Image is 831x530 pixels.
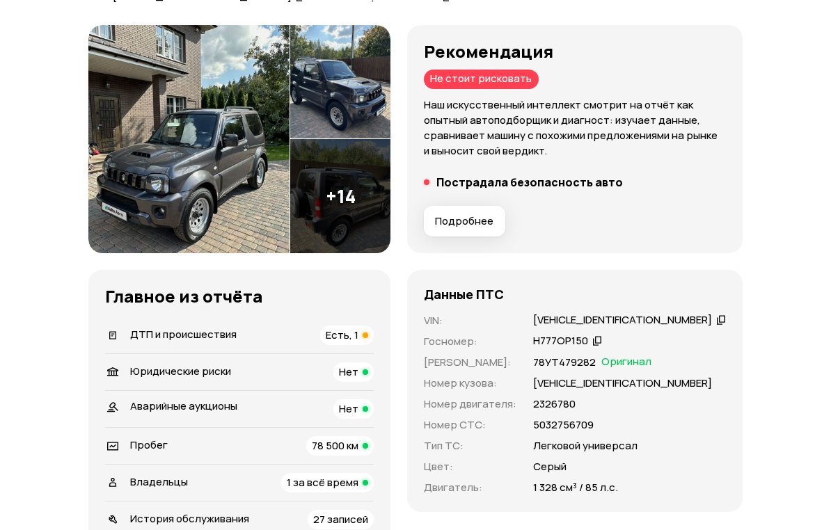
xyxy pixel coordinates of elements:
p: 2326780 [533,396,576,412]
p: Номер двигателя : [424,396,516,412]
div: Не стоит рисковать [424,70,539,89]
span: ДТП и происшествия [130,327,237,342]
p: 5032756709 [533,417,594,433]
span: Аварийные аукционы [130,399,237,413]
span: Подробнее [435,214,493,228]
p: Тип ТС : [424,438,516,453]
p: [VEHICLE_IDENTIFICATION_NUMBER] [533,376,712,391]
span: 78 500 км [312,438,358,453]
p: 1 328 см³ / 85 л.с. [533,480,618,495]
p: 78УТ479282 [533,355,596,370]
span: Нет [339,364,358,379]
span: Юридические риски [130,364,231,378]
button: Подробнее [424,206,505,236]
h3: Рекомендация [424,42,726,61]
span: 1 за всё время [287,475,358,490]
p: Номер СТС : [424,417,516,433]
h3: Главное из отчёта [105,287,374,306]
p: Серый [533,459,567,474]
span: История обслуживания [130,511,249,526]
p: Цвет : [424,459,516,474]
p: [PERSON_NAME] : [424,355,516,370]
span: Оригинал [601,355,651,370]
span: 27 записей [313,512,368,527]
p: Номер кузова : [424,376,516,391]
h5: Пострадала безопасность авто [436,175,623,189]
span: Есть, 1 [326,328,358,342]
p: VIN : [424,313,516,328]
p: Двигатель : [424,480,516,495]
span: Владельцы [130,474,188,489]
span: Нет [339,401,358,416]
span: Пробег [130,437,168,452]
div: [VEHICLE_IDENTIFICATION_NUMBER] [533,313,712,328]
p: Наш искусственный интеллект смотрит на отчёт как опытный автоподборщик и диагност: изучает данные... [424,97,726,159]
div: Н777ОР150 [533,334,588,348]
p: Легковой универсал [533,438,638,453]
h4: Данные ПТС [424,287,504,302]
p: Госномер : [424,334,516,349]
